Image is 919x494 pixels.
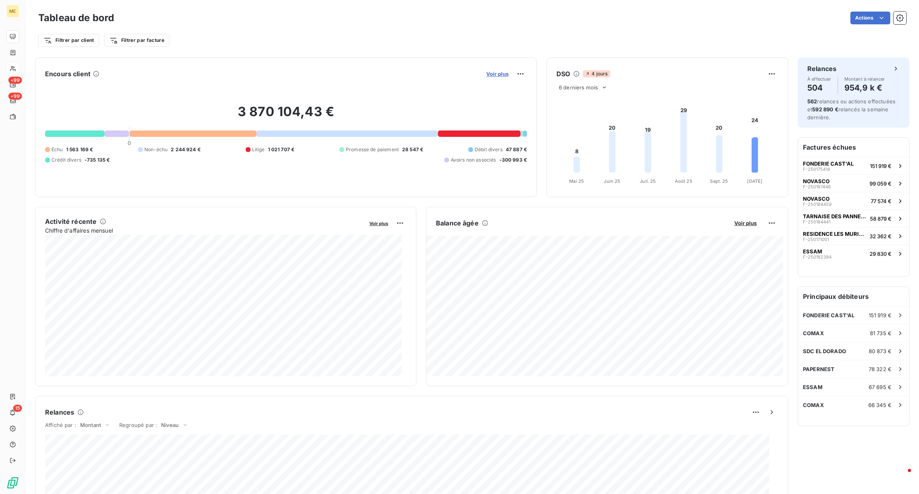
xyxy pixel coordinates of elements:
span: 29 830 € [870,251,891,257]
h6: Activité récente [45,217,97,226]
span: 78 322 € [869,366,891,372]
span: 77 574 € [871,198,891,204]
span: ESSAM [803,248,822,255]
span: TARNAISE DES PANNEAUX SAS [803,213,867,219]
span: Échu [51,146,63,153]
span: 592 890 € [812,106,838,113]
span: F-250184459 [803,202,832,207]
span: 66 345 € [868,402,891,408]
span: 47 887 € [506,146,527,153]
span: À effectuer [807,77,831,81]
div: ME [6,5,19,18]
span: Non-échu [144,146,168,153]
span: ESSAM [803,384,822,390]
span: 80 873 € [869,348,891,354]
span: 58 879 € [870,215,891,222]
span: FONDERIE CAST'AL [803,312,854,318]
span: 32 362 € [870,233,891,239]
h2: 3 870 104,43 € [45,104,527,128]
span: F-250175414 [803,167,830,172]
button: Actions [850,12,890,24]
span: Promesse de paiement [346,146,399,153]
tspan: Juil. 25 [640,178,656,184]
h4: 504 [807,81,831,94]
button: Filtrer par client [38,34,99,47]
span: NOVASCO [803,178,830,184]
span: RESIDENCE LES MURIERS [803,231,866,237]
button: TARNAISE DES PANNEAUX SASF-25018444158 879 € [798,209,909,227]
img: Logo LeanPay [6,476,19,489]
span: Affiché par : [45,422,76,428]
h3: Tableau de bord [38,11,114,25]
span: FONDERIE CAST'AL [803,160,854,167]
span: Montant [80,422,101,428]
span: 0 [128,140,131,146]
h6: Relances [45,407,74,417]
span: 562 [807,98,817,105]
button: Voir plus [484,70,511,77]
h6: Relances [807,64,836,73]
span: Niveau [161,422,179,428]
tspan: Sept. 25 [710,178,728,184]
span: COMAX [803,330,824,336]
button: Voir plus [367,219,390,227]
tspan: Mai 25 [569,178,584,184]
span: F-250187446 [803,184,831,189]
span: Voir plus [486,71,509,77]
span: +99 [8,93,22,100]
span: -300 993 € [499,156,527,164]
span: 1 021 707 € [268,146,295,153]
tspan: Août 25 [675,178,692,184]
h6: Principaux débiteurs [798,287,909,306]
span: F-250171001 [803,237,829,242]
span: 81 735 € [870,330,891,336]
span: Débit divers [475,146,503,153]
tspan: [DATE] [747,178,762,184]
span: 28 547 € [402,146,423,153]
button: NOVASCOF-25018445977 574 € [798,192,909,209]
span: Voir plus [369,221,388,226]
button: NOVASCOF-25018744699 059 € [798,174,909,192]
span: -735 135 € [85,156,110,164]
h6: DSO [556,69,570,79]
button: Filtrer par facture [104,34,170,47]
button: Voir plus [732,219,759,227]
span: Chiffre d'affaires mensuel [45,226,364,235]
span: F-250184441 [803,219,830,224]
span: 67 695 € [869,384,891,390]
span: SDC EL DORADO [803,348,846,354]
span: Avoirs non associés [451,156,496,164]
span: 6 derniers mois [559,84,598,91]
span: Voir plus [734,220,757,226]
h6: Factures échues [798,138,909,157]
span: PAPERNEST [803,366,834,372]
span: +99 [8,77,22,84]
span: 1 563 169 € [66,146,93,153]
span: Montant à relancer [844,77,885,81]
button: RESIDENCE LES MURIERSF-25017100132 362 € [798,227,909,245]
span: Regroupé par : [119,422,157,428]
button: ESSAMF-25018238429 830 € [798,245,909,262]
button: FONDERIE CAST'ALF-250175414151 919 € [798,157,909,174]
span: NOVASCO [803,196,830,202]
span: Crédit divers [51,156,81,164]
h4: 954,9 k € [844,81,885,94]
h6: Encours client [45,69,91,79]
span: 15 [13,405,22,412]
h6: Balance âgée [436,218,479,228]
span: 151 919 € [870,163,891,169]
tspan: Juin 25 [604,178,620,184]
span: COMAX [803,402,824,408]
span: 151 919 € [869,312,891,318]
span: 99 059 € [870,180,891,187]
iframe: Intercom live chat [892,467,911,486]
span: Litige [252,146,265,153]
span: F-250182384 [803,255,832,259]
span: relances ou actions effectuées et relancés la semaine dernière. [807,98,895,121]
span: 4 jours [583,70,610,77]
span: 2 244 924 € [171,146,201,153]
